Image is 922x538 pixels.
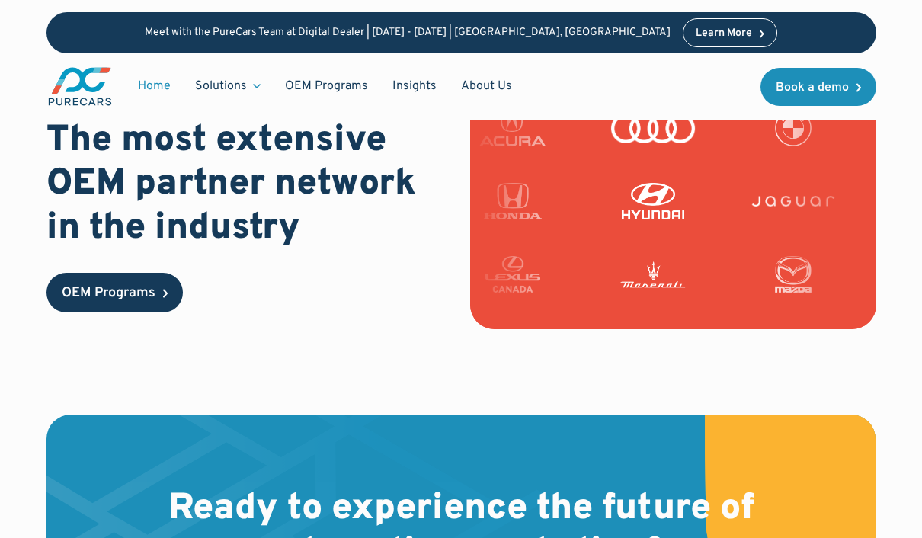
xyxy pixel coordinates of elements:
a: OEM Programs [46,273,183,312]
div: OEM Programs [62,287,155,300]
a: Learn More [683,18,777,47]
a: OEM Programs [273,72,380,101]
img: Audi [658,110,744,146]
img: purecars logo [46,66,114,107]
a: Home [126,72,183,101]
img: Lexus Canada [512,256,597,293]
img: Maserati [652,256,738,293]
img: Jaguar [745,183,831,219]
div: Book a demo [776,82,849,94]
a: Book a demo [760,68,876,106]
div: Solutions [195,78,247,94]
h2: The most extensive OEM partner network in the industry [46,120,453,251]
a: Insights [380,72,449,101]
a: main [46,66,114,107]
div: Learn More [696,28,752,39]
a: About Us [449,72,524,101]
img: Hyundai [605,183,690,219]
img: Acura [518,110,603,146]
div: Solutions [183,72,273,101]
p: Meet with the PureCars Team at Digital Dealer | [DATE] - [DATE] | [GEOGRAPHIC_DATA], [GEOGRAPHIC_... [145,27,671,40]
